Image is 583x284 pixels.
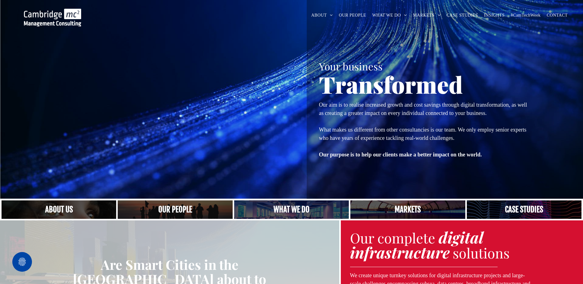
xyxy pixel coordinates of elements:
span: Your business [319,59,383,73]
span: solutions [453,243,510,262]
span: Transformed [319,69,463,100]
a: #CamTechWeek [508,10,544,20]
span: What makes us different from other consultancies is our team. We only employ senior experts who h... [319,127,526,141]
strong: infrastructure [350,242,450,262]
a: INSIGHTS [481,10,508,20]
a: OUR PEOPLE [336,10,369,20]
a: CONTACT [544,10,571,20]
strong: digital [439,227,483,247]
a: CASE STUDIES [443,10,481,20]
span: Our complete [350,228,435,247]
a: A crowd in silhouette at sunset, on a rise or lookout point [118,200,232,219]
span: Our aim is to realise increased growth and cost savings through digital transformation, as well a... [319,102,527,116]
a: A yoga teacher lifting his whole body off the ground in the peacock pose [234,200,349,219]
a: MARKETS [410,10,443,20]
a: WHAT WE DO [369,10,410,20]
img: Cambridge MC Logo, digital transformation [24,9,81,26]
strong: Our purpose is to help our clients make a better impact on the world. [319,152,482,158]
a: Close up of woman's face, centered on her eyes [2,200,116,219]
a: ABOUT [308,10,336,20]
